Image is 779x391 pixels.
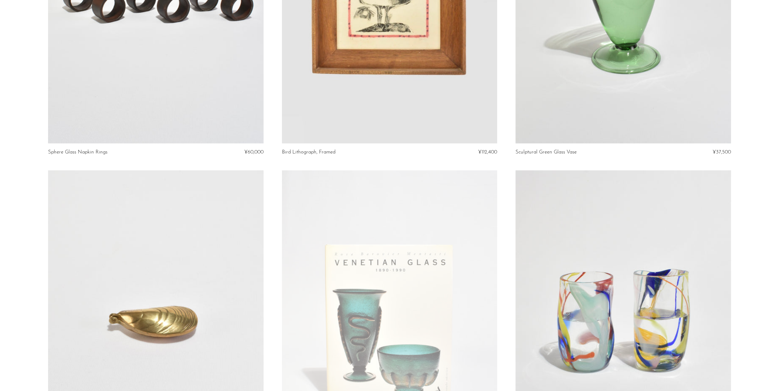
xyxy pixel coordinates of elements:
[282,149,335,155] a: Bird Lithograph, Framed
[478,149,497,155] span: ¥112,400
[515,149,577,155] a: Sculptural Green Glass Vase
[244,149,264,155] span: ¥60,000
[48,149,107,155] a: Sphere Glass Napkin Rings
[713,149,731,155] span: ¥37,500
